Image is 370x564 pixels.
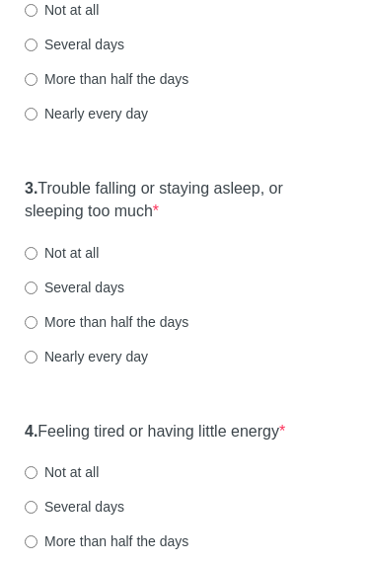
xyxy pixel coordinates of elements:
input: Not at all [25,5,37,18]
input: Nearly every day [25,109,37,121]
label: Not at all [25,244,99,264]
input: Several days [25,502,37,515]
label: Several days [25,36,124,55]
input: More than half the days [25,536,37,549]
label: Nearly every day [25,348,148,367]
input: More than half the days [25,317,37,330]
label: Several days [25,279,124,298]
input: Nearly every day [25,352,37,364]
label: Nearly every day [25,105,148,124]
strong: 3. [25,181,37,198]
input: Several days [25,282,37,295]
input: More than half the days [25,74,37,87]
strong: 4. [25,424,37,441]
label: Not at all [25,1,99,21]
label: Trouble falling or staying asleep, or sleeping too much [25,179,345,224]
input: Not at all [25,248,37,261]
label: More than half the days [25,532,188,552]
label: Feeling tired or having little energy [25,422,285,444]
label: More than half the days [25,313,188,333]
label: Not at all [25,463,99,483]
label: Several days [25,498,124,518]
input: Several days [25,40,37,52]
input: Not at all [25,467,37,480]
label: More than half the days [25,70,188,90]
